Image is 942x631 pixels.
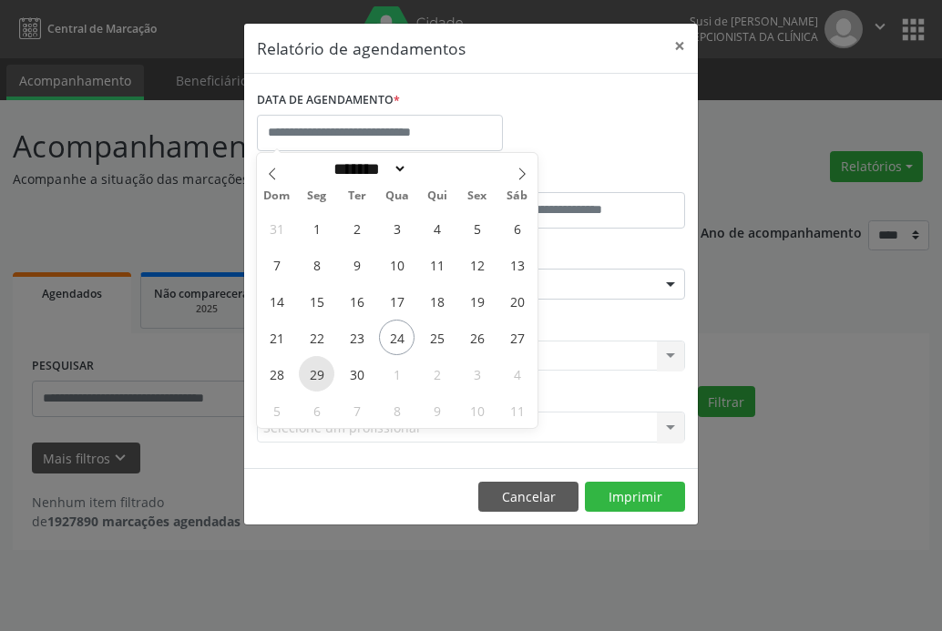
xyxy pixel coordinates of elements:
span: Setembro 3, 2025 [379,210,415,246]
button: Close [661,24,698,68]
span: Setembro 16, 2025 [339,283,374,319]
span: Outubro 9, 2025 [419,392,455,428]
span: Setembro 11, 2025 [419,247,455,282]
span: Outubro 3, 2025 [459,356,495,392]
span: Setembro 26, 2025 [459,320,495,355]
span: Setembro 14, 2025 [259,283,294,319]
select: Month [327,159,407,178]
span: Ter [337,190,377,202]
span: Outubro 7, 2025 [339,392,374,428]
h5: Relatório de agendamentos [257,36,466,60]
span: Sex [457,190,497,202]
span: Setembro 1, 2025 [299,210,334,246]
input: Year [407,159,467,178]
span: Setembro 29, 2025 [299,356,334,392]
span: Setembro 20, 2025 [499,283,535,319]
span: Outubro 2, 2025 [419,356,455,392]
button: Imprimir [585,482,685,513]
span: Setembro 25, 2025 [419,320,455,355]
span: Dom [257,190,297,202]
span: Setembro 9, 2025 [339,247,374,282]
span: Agosto 31, 2025 [259,210,294,246]
span: Sáb [497,190,538,202]
span: Outubro 6, 2025 [299,392,334,428]
span: Qua [377,190,417,202]
span: Setembro 24, 2025 [379,320,415,355]
span: Setembro 21, 2025 [259,320,294,355]
span: Setembro 23, 2025 [339,320,374,355]
span: Setembro 18, 2025 [419,283,455,319]
span: Setembro 7, 2025 [259,247,294,282]
span: Setembro 22, 2025 [299,320,334,355]
span: Setembro 12, 2025 [459,247,495,282]
span: Outubro 11, 2025 [499,392,535,428]
span: Outubro 8, 2025 [379,392,415,428]
span: Setembro 5, 2025 [459,210,495,246]
button: Cancelar [478,482,579,513]
span: Setembro 19, 2025 [459,283,495,319]
span: Setembro 6, 2025 [499,210,535,246]
span: Setembro 8, 2025 [299,247,334,282]
span: Setembro 17, 2025 [379,283,415,319]
span: Setembro 2, 2025 [339,210,374,246]
label: DATA DE AGENDAMENTO [257,87,400,115]
span: Setembro 30, 2025 [339,356,374,392]
span: Seg [297,190,337,202]
span: Setembro 28, 2025 [259,356,294,392]
span: Outubro 1, 2025 [379,356,415,392]
span: Qui [417,190,457,202]
label: ATÉ [476,164,685,192]
span: Setembro 4, 2025 [419,210,455,246]
span: Outubro 4, 2025 [499,356,535,392]
span: Setembro 10, 2025 [379,247,415,282]
span: Setembro 13, 2025 [499,247,535,282]
span: Setembro 27, 2025 [499,320,535,355]
span: Outubro 10, 2025 [459,392,495,428]
span: Outubro 5, 2025 [259,392,294,428]
span: Setembro 15, 2025 [299,283,334,319]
